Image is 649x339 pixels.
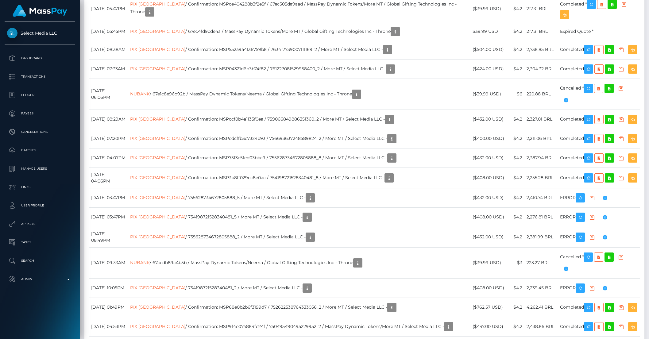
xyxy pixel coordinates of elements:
a: Cancellations [5,124,75,140]
a: Taxes [5,235,75,250]
td: [DATE] 07:33AM [89,59,128,79]
td: / 67ec4fd9cde4a / MassPay Dynamic Tokens/More MT / Global Gifting Technologies Inc - Throne [128,23,470,40]
td: ($504.00 USD) [470,40,509,59]
td: $4.2 [509,148,524,168]
td: Cancelled * [558,247,640,278]
a: PIX [GEOGRAPHIC_DATA] [130,116,185,121]
td: / 67e1c8e96d92b / MassPay Dynamic Tokens/Neema / Global Gifting Technologies Inc - Throne [128,79,470,110]
td: [DATE] 08:38AM [89,40,128,59]
p: Manage Users [7,164,73,173]
td: ($432.00 USD) [470,188,509,207]
td: Expired Quote * [558,23,640,40]
td: ERROR [558,207,640,227]
a: Ledger [5,87,75,103]
img: Select Media LLC [7,28,17,38]
td: / Confirmation: MSP04321d6b3b74f82 / 761227081529958400_2 / More MT / Select Media LLC - [128,59,470,79]
a: Batches [5,143,75,158]
td: ($432.00 USD) [470,110,509,129]
p: Transactions [7,72,73,81]
td: ERROR [558,188,640,207]
td: ($400.00 USD) [470,129,509,148]
td: [DATE] 07:20PM [89,129,128,148]
td: 2,381.99 BRL [524,227,558,247]
a: PIX [GEOGRAPHIC_DATA] [130,46,185,52]
p: Ledger [7,91,73,100]
a: Payees [5,106,75,121]
td: / 755628734672805888_5 / More MT / Select Media LLC - [128,188,470,207]
td: $4.2 [509,59,524,79]
p: Cancellations [7,127,73,137]
td: [DATE] 04:06PM [89,168,128,188]
a: NUBANK [130,260,150,265]
td: ERROR [558,227,640,247]
td: 220.88 BRL [524,79,558,110]
td: $4.2 [509,168,524,188]
td: ($408.00 USD) [470,207,509,227]
td: $4.2 [509,129,524,148]
td: $4.2 [509,317,524,336]
td: [DATE] 09:33AM [89,247,128,278]
td: / Confirmation: MSP3b8ff029ec8e0ac / 754198721528340481_8 / More MT / Select Media LLC - [128,168,470,188]
p: User Profile [7,201,73,210]
a: PIX [GEOGRAPHIC_DATA] [130,304,185,310]
td: [DATE] 04:07PM [89,148,128,168]
td: Completed [558,317,640,336]
td: / 754198721528340481_2 / More MT / Select Media LLC - [128,278,470,298]
td: 2,410.74 BRL [524,188,558,207]
p: Taxes [7,238,73,247]
a: PIX [GEOGRAPHIC_DATA] [130,234,185,239]
a: PIX [GEOGRAPHIC_DATA] [130,285,185,290]
td: ($424.00 USD) [470,59,509,79]
td: $4.2 [509,278,524,298]
a: Transactions [5,69,75,84]
a: PIX [GEOGRAPHIC_DATA] [130,214,185,219]
td: [DATE] 03:47PM [89,207,128,227]
td: $4.2 [509,23,524,40]
td: [DATE] 08:29AM [89,110,128,129]
td: / 67cedb89c4b5b / MassPay Dynamic Tokens/Neema / Global Gifting Technologies Inc - Throne [128,247,470,278]
td: ($432.00 USD) [470,227,509,247]
td: Completed [558,148,640,168]
td: 2,387.94 BRL [524,148,558,168]
td: $4.2 [509,227,524,247]
a: PIX [GEOGRAPHIC_DATA] [130,195,185,200]
p: Links [7,183,73,192]
img: MassPay Logo [13,5,67,17]
td: 2,211.06 BRL [524,129,558,148]
td: [DATE] 05:45PM [89,23,128,40]
td: [DATE] 08:49PM [89,227,128,247]
td: Completed [558,110,640,129]
td: ($447.00 USD) [470,317,509,336]
td: / 755628734672805888_2 / More MT / Select Media LLC - [128,227,470,247]
td: / Confirmation: MSP9f4e074884fe24f / 750495490495229952_2 / MassPay Dynamic Tokens/More MT / Sele... [128,317,470,336]
a: PIX [GEOGRAPHIC_DATA] [130,66,185,71]
td: 4,262.41 BRL [524,298,558,317]
td: Completed [558,59,640,79]
td: [DATE] 10:05PM [89,278,128,298]
td: $4.2 [509,207,524,227]
td: 2,438.86 BRL [524,317,558,336]
p: Batches [7,146,73,155]
td: / Confirmation: MSP552a9a4136759b8 / 763417739007111169_2 / More MT / Select Media LLC - [128,40,470,59]
p: Search [7,256,73,265]
td: ($432.00 USD) [470,148,509,168]
td: Completed [558,168,640,188]
a: PIX [GEOGRAPHIC_DATA] [130,135,185,141]
td: Completed [558,40,640,59]
td: / Confirmation: MSPccf0b4a1135f0ea / 759066849886351360_2 / More MT / Select Media LLC - [128,110,470,129]
td: $4.2 [509,40,524,59]
td: ($39.99 USD) [470,247,509,278]
p: Admin [7,275,73,284]
td: 217.31 BRL [524,23,558,40]
td: Completed [558,129,640,148]
a: PIX [GEOGRAPHIC_DATA] [130,1,185,7]
td: / Confirmation: MSP68e0b2b6f3199d7 / 752622538764333056_2 / More MT / Select Media LLC - [128,298,470,317]
td: 2,327.01 BRL [524,110,558,129]
td: Completed [558,298,640,317]
td: 2,304.32 BRL [524,59,558,79]
a: Links [5,179,75,195]
td: ERROR [558,278,640,298]
a: Search [5,253,75,268]
td: / Confirmation: MSP75f3e51ed03bbc9 / 755628734672805888_8 / More MT / Select Media LLC - [128,148,470,168]
td: ($762.57 USD) [470,298,509,317]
